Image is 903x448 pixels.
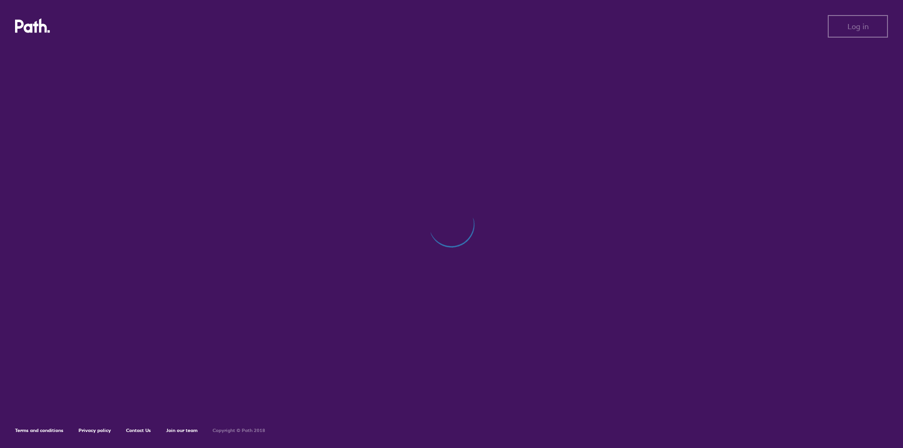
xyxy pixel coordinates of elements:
[828,15,888,38] button: Log in
[15,427,63,433] a: Terms and conditions
[213,428,265,433] h6: Copyright © Path 2018
[126,427,151,433] a: Contact Us
[848,22,869,31] span: Log in
[166,427,198,433] a: Join our team
[79,427,111,433] a: Privacy policy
